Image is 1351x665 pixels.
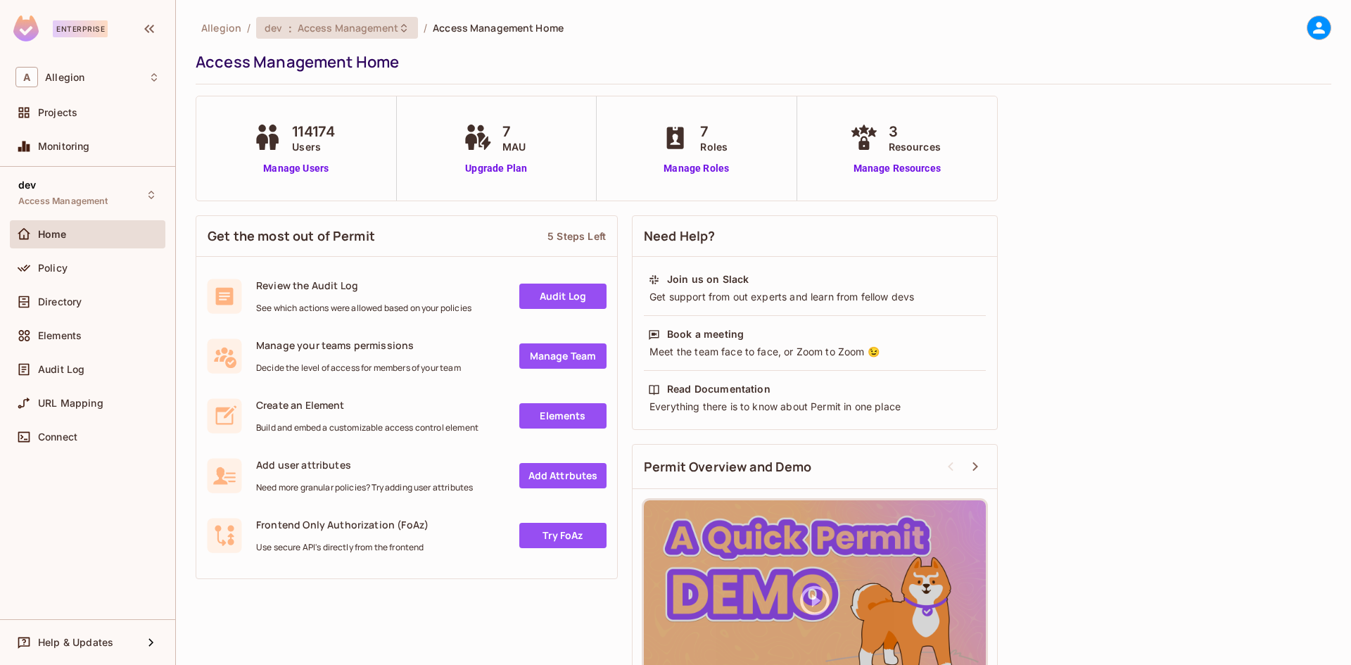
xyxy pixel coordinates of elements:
div: Enterprise [53,20,108,37]
span: URL Mapping [38,398,103,409]
span: MAU [502,139,526,154]
span: Connect [38,431,77,443]
span: Policy [38,262,68,274]
span: A [15,67,38,87]
span: Monitoring [38,141,90,152]
span: Decide the level of access for members of your team [256,362,461,374]
li: / [247,21,250,34]
a: Manage Roles [658,161,735,176]
span: Audit Log [38,364,84,375]
span: 7 [700,121,728,142]
span: Get the most out of Permit [208,227,375,245]
a: Manage Team [519,343,607,369]
span: Frontend Only Authorization (FoAz) [256,518,429,531]
span: Directory [38,296,82,308]
a: Audit Log [519,284,607,309]
span: 114174 [292,121,335,142]
span: Access Management [298,21,398,34]
a: Try FoAz [519,523,607,548]
span: Need more granular policies? Try adding user attributes [256,482,473,493]
div: Book a meeting [667,327,744,341]
span: 3 [889,121,941,142]
span: Build and embed a customizable access control element [256,422,478,433]
span: 7 [502,121,526,142]
a: Elements [519,403,607,429]
span: Help & Updates [38,637,113,648]
span: Need Help? [644,227,716,245]
span: Access Management Home [433,21,564,34]
div: Join us on Slack [667,272,749,286]
span: dev [265,21,282,34]
a: Add Attrbutes [519,463,607,488]
a: Upgrade Plan [460,161,533,176]
div: Get support from out experts and learn from fellow devs [648,290,982,304]
span: Manage your teams permissions [256,338,461,352]
span: dev [18,179,36,191]
a: Manage Users [250,161,342,176]
span: Create an Element [256,398,478,412]
span: Access Management [18,196,108,207]
span: Elements [38,330,82,341]
img: SReyMgAAAABJRU5ErkJggg== [13,15,39,42]
span: Add user attributes [256,458,473,471]
div: 5 Steps Left [547,229,606,243]
span: See which actions were allowed based on your policies [256,303,471,314]
span: Review the Audit Log [256,279,471,292]
span: Roles [700,139,728,154]
span: : [288,23,293,34]
span: Use secure API's directly from the frontend [256,542,429,553]
li: / [424,21,427,34]
span: Workspace: Allegion [45,72,84,83]
div: Meet the team face to face, or Zoom to Zoom 😉 [648,345,982,359]
span: Resources [889,139,941,154]
div: Access Management Home [196,51,1324,72]
span: Home [38,229,67,240]
span: the active workspace [201,21,241,34]
div: Read Documentation [667,382,770,396]
span: Projects [38,107,77,118]
div: Everything there is to know about Permit in one place [648,400,982,414]
span: Users [292,139,335,154]
span: Permit Overview and Demo [644,458,812,476]
a: Manage Resources [846,161,948,176]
